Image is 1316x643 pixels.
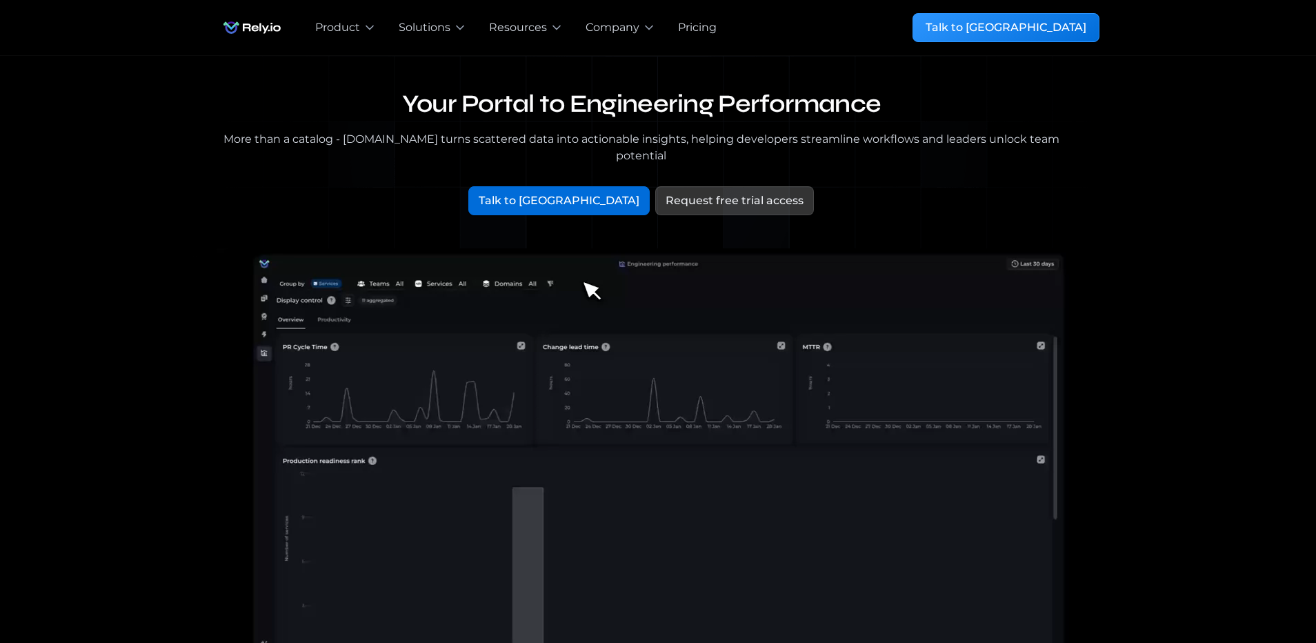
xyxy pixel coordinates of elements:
[468,186,650,215] a: Talk to [GEOGRAPHIC_DATA]
[217,131,1066,164] div: More than a catalog - [DOMAIN_NAME] turns scattered data into actionable insights, helping develo...
[217,89,1066,120] h1: Your Portal to Engineering Performance
[913,13,1099,42] a: Talk to [GEOGRAPHIC_DATA]
[666,192,804,209] div: Request free trial access
[217,14,288,41] a: home
[655,186,814,215] a: Request free trial access
[926,19,1086,36] div: Talk to [GEOGRAPHIC_DATA]
[489,19,547,36] div: Resources
[678,19,717,36] a: Pricing
[586,19,639,36] div: Company
[315,19,360,36] div: Product
[479,192,639,209] div: Talk to [GEOGRAPHIC_DATA]
[217,14,288,41] img: Rely.io logo
[399,19,450,36] div: Solutions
